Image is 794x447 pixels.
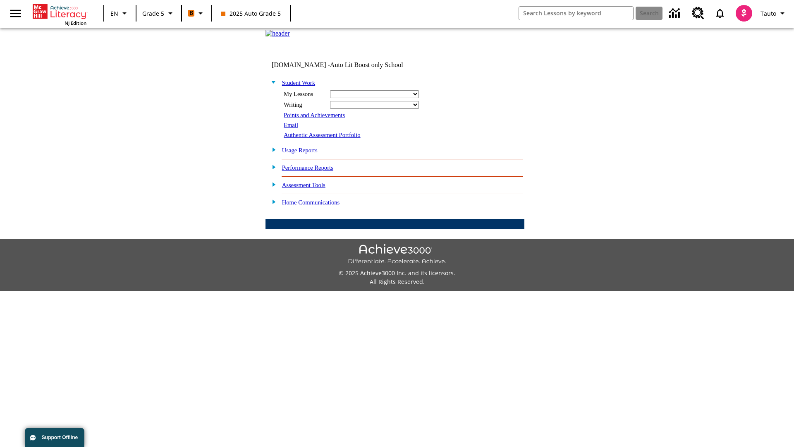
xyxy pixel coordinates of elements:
span: B [189,8,193,18]
div: Writing [284,101,325,108]
span: NJ Edition [65,20,86,26]
a: Notifications [709,2,731,24]
a: Student Work [282,79,315,86]
button: Grade: Grade 5, Select a grade [139,6,179,21]
a: Email [284,122,298,128]
img: avatar image [736,5,752,22]
input: search field [519,7,633,20]
a: Performance Reports [282,164,333,171]
span: Support Offline [42,435,78,440]
a: Resource Center, Will open in new tab [687,2,709,24]
nobr: Auto Lit Boost only School [330,61,403,68]
a: Points and Achievements [284,112,345,118]
img: plus.gif [268,198,276,205]
img: minus.gif [268,78,276,86]
span: Grade 5 [142,9,164,18]
button: Language: EN, Select a language [107,6,133,21]
span: 2025 Auto Grade 5 [221,9,281,18]
button: Support Offline [25,428,84,447]
a: Usage Reports [282,147,318,154]
span: EN [110,9,118,18]
a: Assessment Tools [282,182,325,188]
a: Data Center [664,2,687,25]
td: [DOMAIN_NAME] - [272,61,424,69]
img: plus.gif [268,163,276,171]
img: header [265,30,290,37]
button: Select a new avatar [731,2,757,24]
a: Authentic Assessment Portfolio [284,132,361,138]
button: Profile/Settings [757,6,791,21]
a: Home Communications [282,199,340,206]
div: My Lessons [284,91,325,98]
img: plus.gif [268,146,276,153]
div: Home [33,2,86,26]
img: Achieve3000 Differentiate Accelerate Achieve [348,244,446,265]
button: Boost Class color is orange. Change class color [184,6,209,21]
img: plus.gif [268,180,276,188]
button: Open side menu [3,1,28,26]
span: Tauto [761,9,776,18]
